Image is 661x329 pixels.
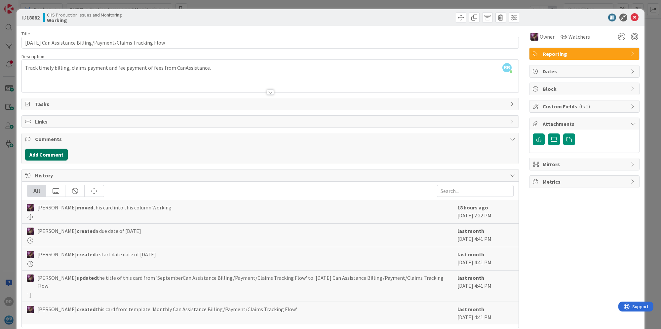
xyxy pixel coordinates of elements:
[25,64,515,72] p: Track timely billing, claims payment and fee payment of fees from CanAssistance.
[457,306,484,312] b: last month
[21,31,30,37] label: Title
[77,204,93,211] b: moved
[35,171,507,179] span: History
[457,204,488,211] b: 18 hours ago
[579,103,590,110] span: ( 0/1 )
[543,85,627,93] span: Block
[502,63,512,72] span: RR
[37,274,454,290] span: [PERSON_NAME] the title of this card from 'SeptemberCan Assistance Billing/Payment/Claims Trackin...
[457,274,514,298] div: [DATE] 4:41 PM
[437,185,514,197] input: Search...
[35,135,507,143] span: Comments
[25,149,68,161] button: Add Comment
[27,306,34,313] img: ML
[35,118,507,126] span: Links
[27,228,34,235] img: ML
[457,251,484,258] b: last month
[77,274,97,281] b: updated
[457,227,514,243] div: [DATE] 4:41 PM
[540,33,555,41] span: Owner
[530,33,538,41] img: ML
[77,306,96,312] b: created
[568,33,590,41] span: Watchers
[543,67,627,75] span: Dates
[21,37,519,49] input: type card name here...
[543,160,627,168] span: Mirrors
[21,54,44,59] span: Description
[77,251,96,258] b: created
[37,305,297,313] span: [PERSON_NAME] this card from template 'Monthly Can Assistance Billing/Payment/Claims Tracking Flow'
[27,204,34,211] img: ML
[457,274,484,281] b: last month
[543,102,627,110] span: Custom Fields
[27,251,34,258] img: ML
[77,228,96,234] b: created
[37,250,156,258] span: [PERSON_NAME] a start date date of [DATE]
[21,14,40,21] span: ID
[14,1,30,9] span: Support
[47,18,122,23] b: Working
[37,203,172,211] span: [PERSON_NAME] this card into this column Working
[543,178,627,186] span: Metrics
[543,120,627,128] span: Attachments
[457,228,484,234] b: last month
[457,203,514,220] div: [DATE] 2:22 PM
[27,185,46,197] div: All
[47,12,122,18] span: CHS Production Issues and Monitoring
[457,305,514,321] div: [DATE] 4:41 PM
[27,274,34,282] img: ML
[457,250,514,267] div: [DATE] 4:41 PM
[26,14,40,21] b: 18882
[37,227,141,235] span: [PERSON_NAME] a due date of [DATE]
[35,100,507,108] span: Tasks
[543,50,627,58] span: Reporting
